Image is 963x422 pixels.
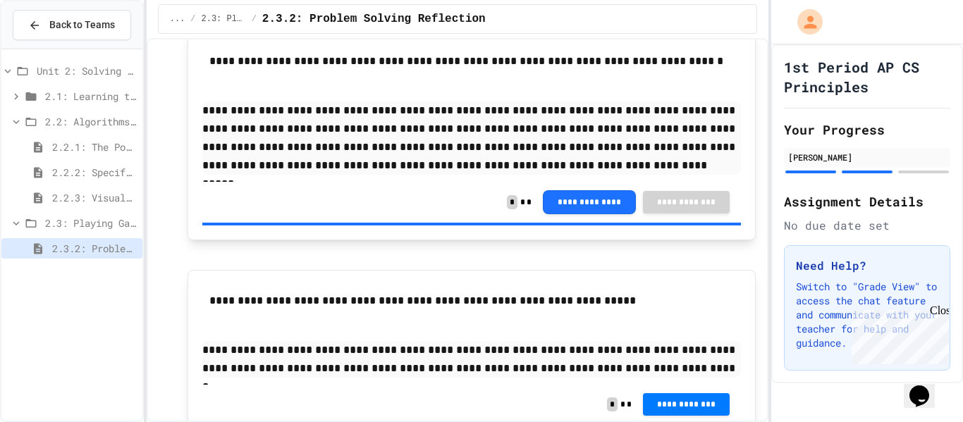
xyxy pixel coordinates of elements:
span: Back to Teams [49,18,115,32]
iframe: chat widget [904,366,949,408]
span: 2.2: Algorithms - from Pseudocode to Flowcharts [45,114,137,129]
span: / [190,13,195,25]
span: 2.3.2: Problem Solving Reflection [52,241,137,256]
span: 2.3: Playing Games [45,216,137,230]
span: ... [170,13,185,25]
iframe: chat widget [846,304,949,364]
span: Unit 2: Solving Problems in Computer Science [37,63,137,78]
span: 2.2.3: Visualizing Logic with Flowcharts [52,190,137,205]
span: 2.2.2: Specifying Ideas with Pseudocode [52,165,137,180]
div: [PERSON_NAME] [788,151,946,163]
div: Chat with us now!Close [6,6,97,89]
h2: Your Progress [784,120,950,139]
div: My Account [783,6,826,38]
span: / [252,13,257,25]
span: 2.2.1: The Power of Algorithms [52,139,137,154]
p: Switch to "Grade View" to access the chat feature and communicate with your teacher for help and ... [796,280,938,350]
span: 2.1: Learning to Solve Hard Problems [45,89,137,104]
div: No due date set [784,217,950,234]
h3: Need Help? [796,257,938,274]
h1: 1st Period AP CS Principles [784,57,950,97]
span: 2.3: Playing Games [202,13,246,25]
span: 2.3.2: Problem Solving Reflection [262,11,486,27]
h2: Assignment Details [784,192,950,211]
